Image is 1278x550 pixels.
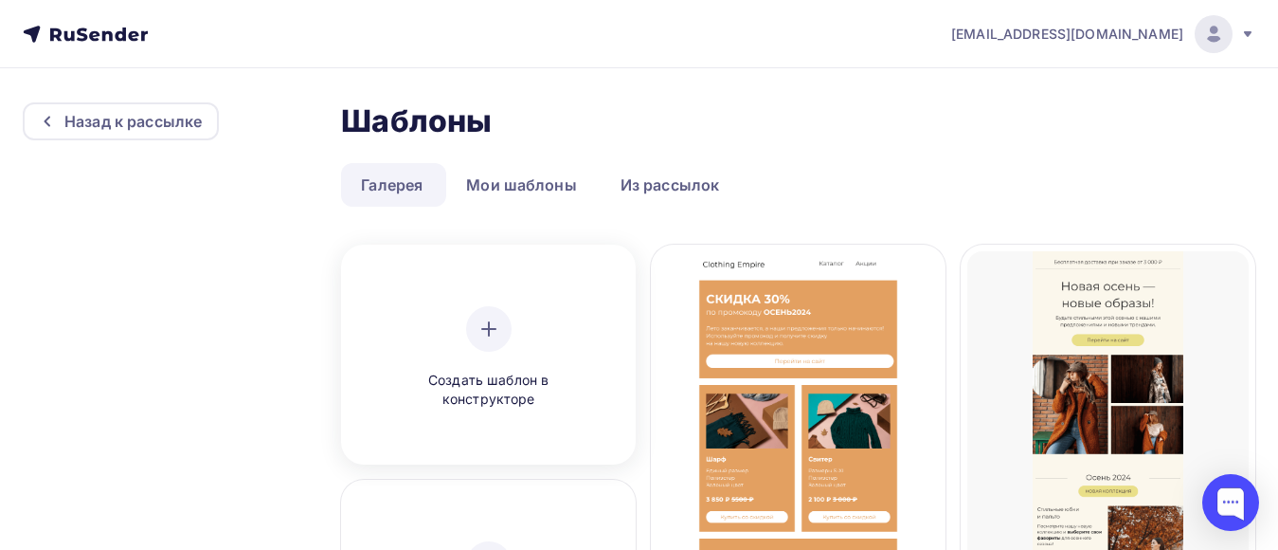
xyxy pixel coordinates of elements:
a: [EMAIL_ADDRESS][DOMAIN_NAME] [951,15,1255,53]
a: Мои шаблоны [446,163,597,207]
a: Галерея [341,163,442,207]
div: Назад к рассылке [64,110,202,133]
span: [EMAIL_ADDRESS][DOMAIN_NAME] [951,25,1183,44]
h2: Шаблоны [341,102,492,140]
span: Создать шаблон в конструкторе [399,371,579,410]
a: Из рассылок [601,163,740,207]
